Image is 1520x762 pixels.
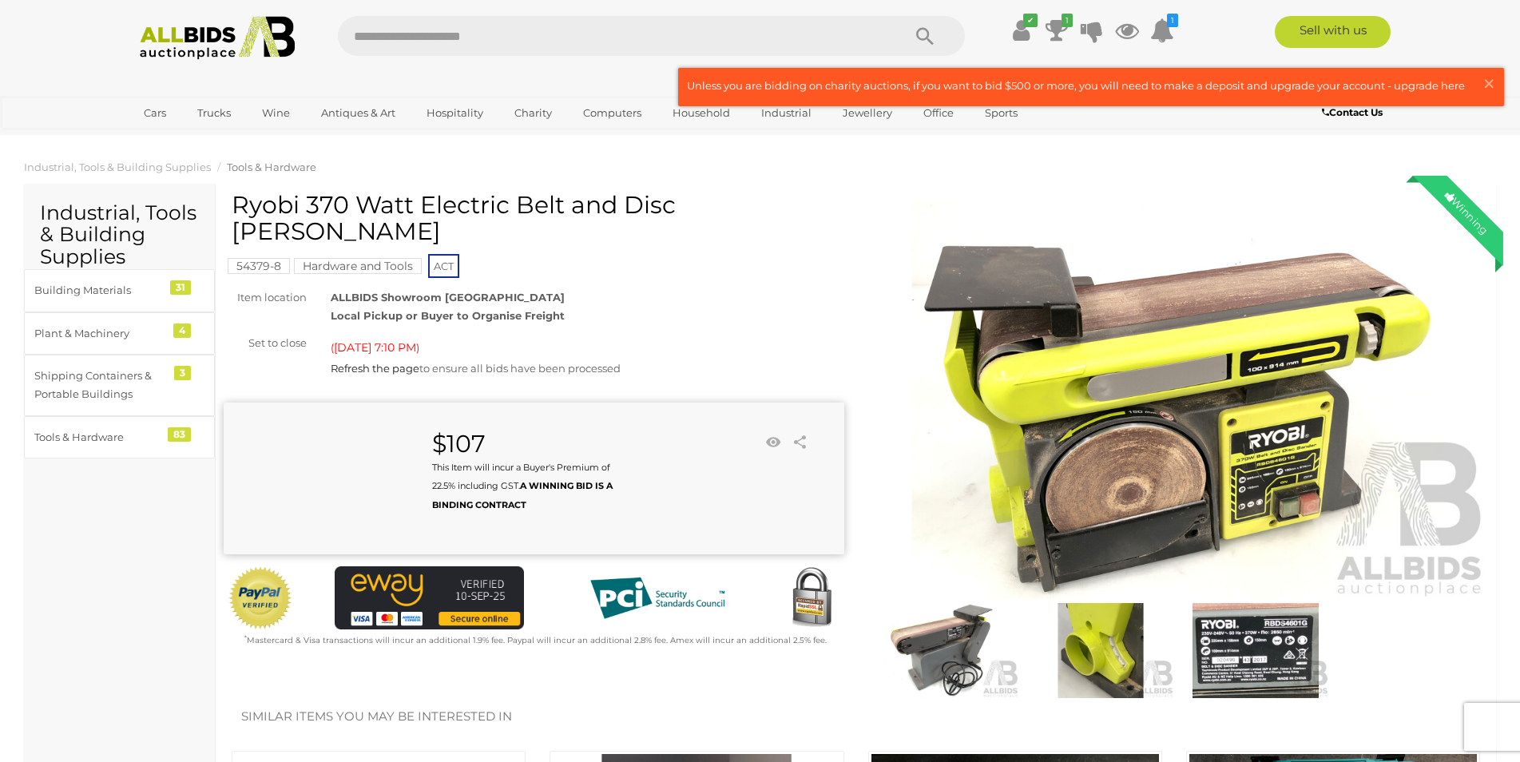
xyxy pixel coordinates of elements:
a: Cars [133,100,177,126]
span: ACT [428,254,459,278]
a: [GEOGRAPHIC_DATA] [133,126,268,153]
div: Tools & Hardware [34,428,166,446]
a: Jewellery [832,100,903,126]
a: Trucks [187,100,241,126]
div: 3 [174,366,191,380]
img: Secured by Rapid SSL [780,566,843,630]
div: 83 [168,427,191,442]
a: 1 [1045,16,1069,45]
div: 31 [170,280,191,295]
img: Ryobi 370 Watt Electric Belt and Disc Sander [868,200,1489,599]
h1: Ryobi 370 Watt Electric Belt and Disc [PERSON_NAME] [232,192,840,244]
div: Plant & Machinery [34,324,166,343]
i: 1 [1062,14,1073,27]
a: Hospitality [416,100,494,126]
b: A WINNING BID IS A BINDING CONTRACT [432,480,613,510]
a: 54379-8 [228,260,290,272]
span: to ensure all bids have been processed [331,362,621,375]
mark: 54379-8 [228,258,290,274]
a: Industrial, Tools & Building Supplies [24,161,211,173]
a: Sports [974,100,1028,126]
a: Plant & Machinery 4 [24,312,215,355]
a: ✔ [1010,16,1034,45]
a: Charity [504,100,562,126]
img: Ryobi 370 Watt Electric Belt and Disc Sander [1182,603,1329,698]
a: Antiques & Art [311,100,406,126]
a: Sell with us [1275,16,1391,48]
a: Computers [573,100,652,126]
img: Official PayPal Seal [228,566,293,630]
i: ✔ [1023,14,1038,27]
a: Tools & Hardware [227,161,316,173]
strong: $107 [432,429,486,458]
div: Item location [212,288,319,307]
div: Set to close [212,334,319,352]
a: Contact Us [1322,104,1387,121]
img: Ryobi 370 Watt Electric Belt and Disc Sander [872,603,1019,698]
small: Mastercard & Visa transactions will incur an additional 1.9% fee. Paypal will incur an additional... [244,635,827,645]
a: Shipping Containers & Portable Buildings 3 [24,355,215,416]
b: Contact Us [1322,106,1383,118]
a: Office [913,100,964,126]
a: 1 [1150,16,1174,45]
div: Winning [1430,176,1503,249]
a: Refresh the page [331,362,419,375]
mark: Hardware and Tools [294,258,422,274]
img: PCI DSS compliant [577,566,737,630]
img: eWAY Payment Gateway [335,566,524,629]
li: Watch this item [762,431,786,454]
strong: ALLBIDS Showroom [GEOGRAPHIC_DATA] [331,291,565,304]
h2: Similar items you may be interested in [241,710,1470,724]
a: Household [662,100,740,126]
a: Tools & Hardware 83 [24,416,215,458]
div: 4 [173,323,191,338]
div: Shipping Containers & Portable Buildings [34,367,166,404]
a: Industrial [751,100,822,126]
small: This Item will incur a Buyer's Premium of 22.5% including GST. [432,462,613,510]
a: Hardware and Tools [294,260,422,272]
img: Allbids.com.au [131,16,304,60]
strong: Local Pickup or Buyer to Organise Freight [331,309,565,322]
h2: Industrial, Tools & Building Supplies [40,202,199,268]
span: × [1482,68,1496,99]
button: Search [885,16,965,56]
i: 1 [1167,14,1178,27]
a: Building Materials 31 [24,269,215,312]
a: Wine [252,100,300,126]
img: Ryobi 370 Watt Electric Belt and Disc Sander [1027,603,1174,698]
span: ( ) [331,341,419,354]
div: Building Materials [34,281,166,300]
span: [DATE] 7:10 PM [334,340,416,355]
